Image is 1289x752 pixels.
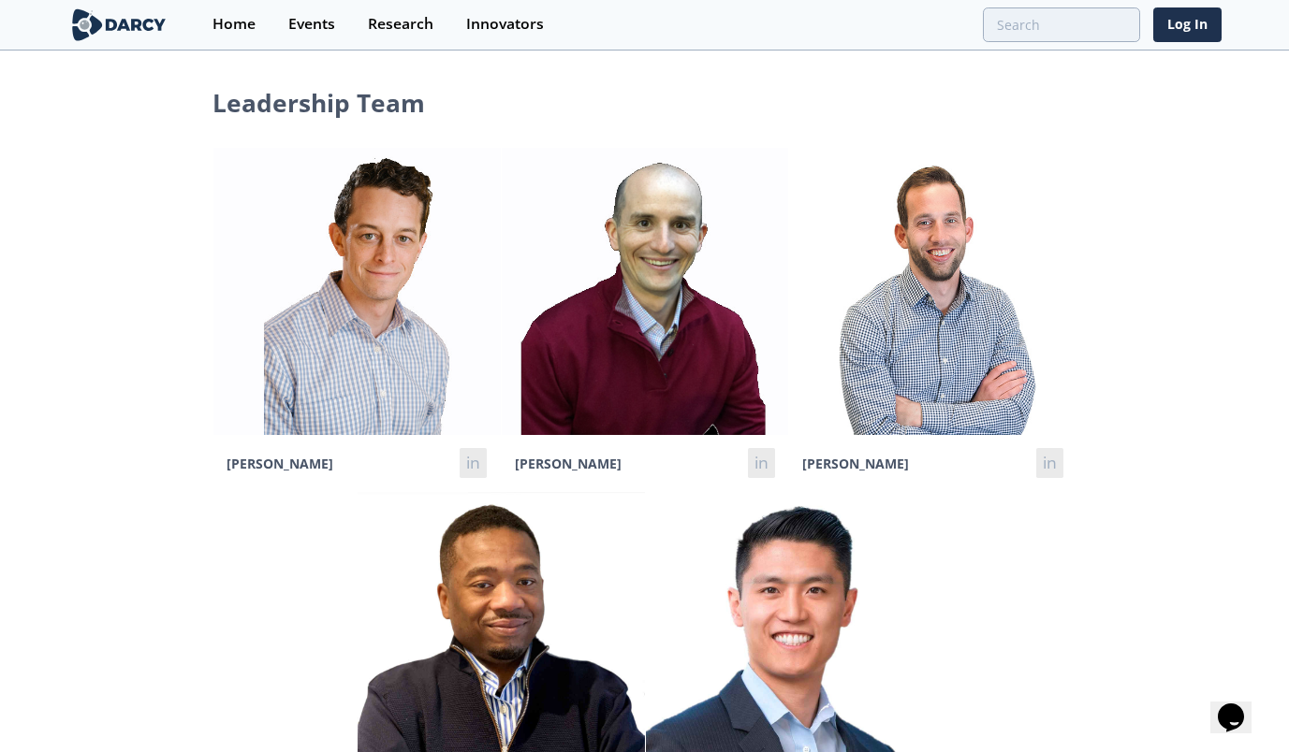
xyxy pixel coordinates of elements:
img: Lennart Huijbers [789,148,1077,435]
a: fusion-linkedin [748,448,775,478]
div: Innovators [466,17,544,32]
iframe: chat widget [1210,677,1270,733]
img: Sam Long [213,148,501,435]
span: [PERSON_NAME] [227,455,333,472]
a: Log In [1153,7,1222,42]
input: Advanced Search [983,7,1140,42]
span: [PERSON_NAME] [802,455,909,472]
img: Phil Kantor [502,148,789,435]
div: Home [212,17,256,32]
div: Events [288,17,335,32]
div: Research [368,17,433,32]
h1: Leadership Team [212,85,1077,122]
span: [PERSON_NAME] [515,455,622,472]
a: fusion-linkedin [1036,448,1063,478]
img: logo-wide.svg [68,8,170,41]
a: fusion-linkedin [460,448,487,478]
